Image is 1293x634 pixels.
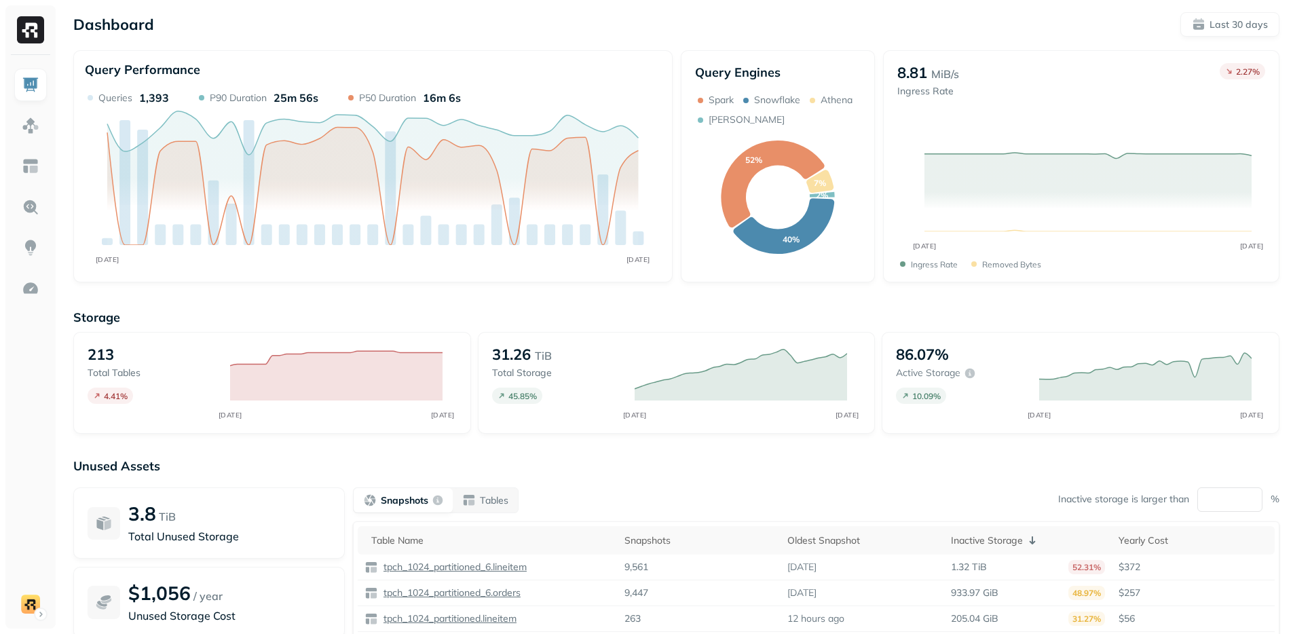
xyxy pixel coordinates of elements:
[364,586,378,600] img: table
[897,85,959,98] p: Ingress Rate
[1210,18,1268,31] p: Last 30 days
[951,534,1023,547] p: Inactive Storage
[1271,493,1279,506] p: %
[1119,612,1268,625] p: $56
[88,345,114,364] p: 213
[624,561,648,574] p: 9,561
[17,16,44,43] img: Ryft
[709,113,785,126] p: [PERSON_NAME]
[73,15,154,34] p: Dashboard
[381,612,517,625] p: tpch_1024_partitioned.lineitem
[951,612,998,625] p: 205.04 GiB
[982,259,1041,269] p: Removed bytes
[896,345,949,364] p: 86.07%
[381,586,521,599] p: tpch_1024_partitioned_6.orders
[1239,242,1263,250] tspan: [DATE]
[219,411,242,419] tspan: [DATE]
[709,94,734,107] p: Spark
[22,198,39,216] img: Query Explorer
[787,561,817,574] p: [DATE]
[371,534,611,547] div: Table Name
[22,117,39,134] img: Assets
[274,91,318,105] p: 25m 56s
[535,348,552,364] p: TiB
[1027,411,1051,419] tspan: [DATE]
[624,612,641,625] p: 263
[813,178,825,188] text: 7%
[896,367,960,379] p: Active storage
[508,391,537,401] p: 45.85 %
[22,280,39,297] img: Optimization
[624,586,648,599] p: 9,447
[128,608,331,624] p: Unused Storage Cost
[1068,586,1105,600] p: 48.97%
[378,612,517,625] a: tpch_1024_partitioned.lineitem
[381,561,527,574] p: tpch_1024_partitioned_6.lineitem
[787,612,844,625] p: 12 hours ago
[73,458,1279,474] p: Unused Assets
[128,528,331,544] p: Total Unused Storage
[73,310,1279,325] p: Storage
[1119,561,1268,574] p: $372
[951,561,987,574] p: 1.32 TiB
[364,612,378,626] img: table
[431,411,455,419] tspan: [DATE]
[85,62,200,77] p: Query Performance
[492,367,621,379] p: Total storage
[128,581,191,605] p: $1,056
[782,234,799,244] text: 40%
[624,534,774,547] div: Snapshots
[911,259,958,269] p: Ingress Rate
[22,157,39,175] img: Asset Explorer
[1119,534,1268,547] div: Yearly Cost
[378,561,527,574] a: tpch_1024_partitioned_6.lineitem
[88,367,217,379] p: Total tables
[381,494,428,507] p: Snapshots
[754,94,800,107] p: Snowflake
[480,494,508,507] p: Tables
[745,155,762,165] text: 52%
[364,561,378,574] img: table
[1058,493,1189,506] p: Inactive storage is larger than
[1180,12,1279,37] button: Last 30 days
[210,92,267,105] p: P90 Duration
[931,66,959,82] p: MiB/s
[897,63,927,82] p: 8.81
[816,190,828,200] text: 2%
[695,64,861,80] p: Query Engines
[1068,560,1105,574] p: 52.31%
[423,91,461,105] p: 16m 6s
[622,411,646,419] tspan: [DATE]
[951,586,998,599] p: 933.97 GiB
[378,586,521,599] a: tpch_1024_partitioned_6.orders
[787,586,817,599] p: [DATE]
[128,502,156,525] p: 3.8
[912,391,941,401] p: 10.09 %
[787,534,937,547] div: Oldest Snapshot
[912,242,936,250] tspan: [DATE]
[22,76,39,94] img: Dashboard
[193,588,223,604] p: / year
[104,391,128,401] p: 4.41 %
[139,91,169,105] p: 1,393
[1236,67,1260,77] p: 2.27 %
[96,255,119,263] tspan: [DATE]
[1119,586,1268,599] p: $257
[21,595,40,614] img: demo
[1239,411,1263,419] tspan: [DATE]
[98,92,132,105] p: Queries
[359,92,416,105] p: P50 Duration
[1068,612,1105,626] p: 31.27%
[835,411,859,419] tspan: [DATE]
[821,94,852,107] p: Athena
[492,345,531,364] p: 31.26
[22,239,39,257] img: Insights
[159,508,176,525] p: TiB
[626,255,650,263] tspan: [DATE]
